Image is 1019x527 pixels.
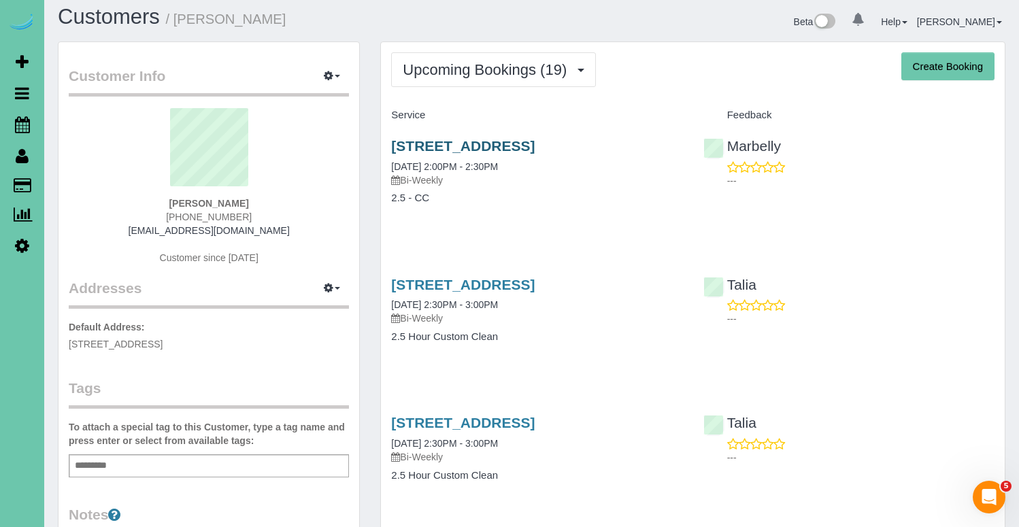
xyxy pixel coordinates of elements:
span: Upcoming Bookings (19) [403,61,573,78]
label: To attach a special tag to this Customer, type a tag name and press enter or select from availabl... [69,420,349,447]
small: / [PERSON_NAME] [166,12,286,27]
p: --- [727,451,995,464]
a: Talia [703,415,756,430]
iframe: Intercom live chat [973,481,1005,513]
a: Help [881,16,907,27]
p: --- [727,312,995,326]
button: Create Booking [901,52,995,81]
span: [STREET_ADDRESS] [69,339,163,350]
span: Customer since [DATE] [160,252,258,263]
a: Marbelly [703,138,781,154]
a: [STREET_ADDRESS] [391,277,535,292]
a: [DATE] 2:00PM - 2:30PM [391,161,498,172]
a: Talia [703,277,756,292]
p: Bi-Weekly [391,311,682,325]
h4: 2.5 Hour Custom Clean [391,331,682,343]
p: Bi-Weekly [391,173,682,187]
a: [EMAIL_ADDRESS][DOMAIN_NAME] [129,225,290,236]
p: Bi-Weekly [391,450,682,464]
span: [PHONE_NUMBER] [166,211,252,222]
legend: Customer Info [69,66,349,97]
a: [DATE] 2:30PM - 3:00PM [391,299,498,310]
p: --- [727,174,995,188]
img: New interface [813,14,835,31]
img: Automaid Logo [8,14,35,33]
a: [DATE] 2:30PM - 3:00PM [391,438,498,449]
legend: Tags [69,378,349,409]
h4: Feedback [703,109,995,121]
h4: 2.5 Hour Custom Clean [391,470,682,481]
a: [PERSON_NAME] [917,16,1002,27]
a: Customers [58,5,160,29]
strong: [PERSON_NAME] [169,198,248,209]
button: Upcoming Bookings (19) [391,52,596,87]
h4: Service [391,109,682,121]
h4: 2.5 - CC [391,192,682,204]
a: [STREET_ADDRESS] [391,415,535,430]
span: 5 [1001,481,1012,492]
a: [STREET_ADDRESS] [391,138,535,154]
a: Beta [794,16,836,27]
label: Default Address: [69,320,145,334]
